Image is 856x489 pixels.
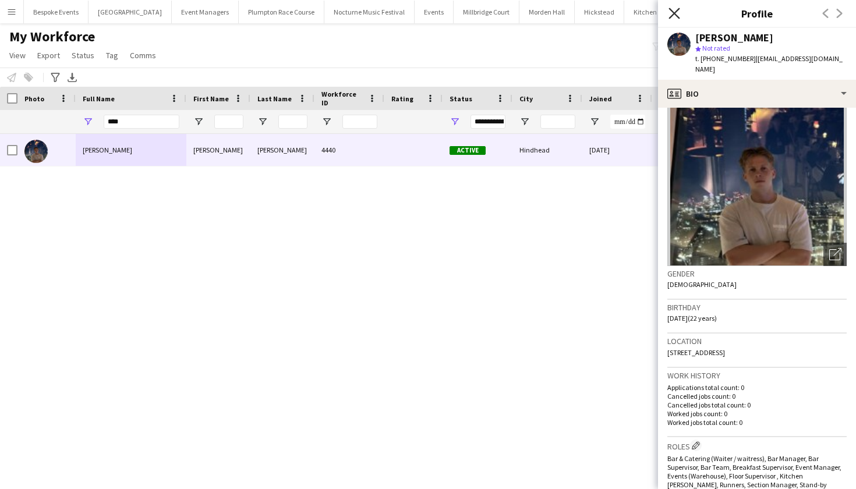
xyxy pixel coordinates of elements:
span: Joined [589,94,612,103]
button: Open Filter Menu [519,116,530,127]
a: Status [67,48,99,63]
div: Hindhead [512,134,582,166]
div: [DATE] [582,134,652,166]
button: Bespoke Events [24,1,89,23]
span: View [9,50,26,61]
button: Event Managers [172,1,239,23]
span: Comms [130,50,156,61]
span: City [519,94,533,103]
h3: Birthday [667,302,847,313]
span: Full Name [83,94,115,103]
a: Tag [101,48,123,63]
p: Worked jobs total count: 0 [667,418,847,427]
span: Bar & Catering (Waiter / waitress), Bar Manager, Bar Supervisor, Bar Team, Breakfast Supervisor, ... [667,454,841,489]
span: t. [PHONE_NUMBER] [695,54,756,63]
button: Nocturne Music Festival [324,1,415,23]
div: [PERSON_NAME] [250,134,314,166]
app-action-btn: Advanced filters [48,70,62,84]
a: Comms [125,48,161,63]
div: [PERSON_NAME] [186,134,250,166]
span: | [EMAIL_ADDRESS][DOMAIN_NAME] [695,54,843,73]
button: Plumpton Race Course [239,1,324,23]
span: Photo [24,94,44,103]
div: Open photos pop-in [823,243,847,266]
button: Open Filter Menu [257,116,268,127]
input: Joined Filter Input [610,115,645,129]
span: Workforce ID [321,90,363,107]
button: Open Filter Menu [321,116,332,127]
div: 4440 [314,134,384,166]
h3: Profile [658,6,856,21]
input: City Filter Input [540,115,575,129]
a: View [5,48,30,63]
button: [GEOGRAPHIC_DATA] [89,1,172,23]
span: [PERSON_NAME] [83,146,132,154]
h3: Gender [667,268,847,279]
button: Kitchen [624,1,667,23]
span: Active [450,146,486,155]
span: Tag [106,50,118,61]
button: Open Filter Menu [193,116,204,127]
input: Full Name Filter Input [104,115,179,129]
img: Crew avatar or photo [667,91,847,266]
button: Morden Hall [519,1,575,23]
button: Open Filter Menu [589,116,600,127]
span: Rating [391,94,413,103]
button: Open Filter Menu [83,116,93,127]
p: Cancelled jobs count: 0 [667,392,847,401]
span: Not rated [702,44,730,52]
span: [DEMOGRAPHIC_DATA] [667,280,737,289]
img: Luke Taylor [24,140,48,163]
input: First Name Filter Input [214,115,243,129]
div: Bio [658,80,856,108]
span: Status [72,50,94,61]
button: Hickstead [575,1,624,23]
h3: Work history [667,370,847,381]
p: Cancelled jobs total count: 0 [667,401,847,409]
input: Last Name Filter Input [278,115,307,129]
app-action-btn: Export XLSX [65,70,79,84]
span: [DATE] (22 years) [667,314,717,323]
span: First Name [193,94,229,103]
span: Export [37,50,60,61]
button: Open Filter Menu [450,116,460,127]
a: Export [33,48,65,63]
h3: Roles [667,440,847,452]
span: Status [450,94,472,103]
button: Events [415,1,454,23]
input: Workforce ID Filter Input [342,115,377,129]
span: Last Name [257,94,292,103]
div: [PERSON_NAME] [695,33,773,43]
button: Millbridge Court [454,1,519,23]
span: [STREET_ADDRESS] [667,348,725,357]
p: Applications total count: 0 [667,383,847,392]
p: Worked jobs count: 0 [667,409,847,418]
span: My Workforce [9,28,95,45]
h3: Location [667,336,847,346]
